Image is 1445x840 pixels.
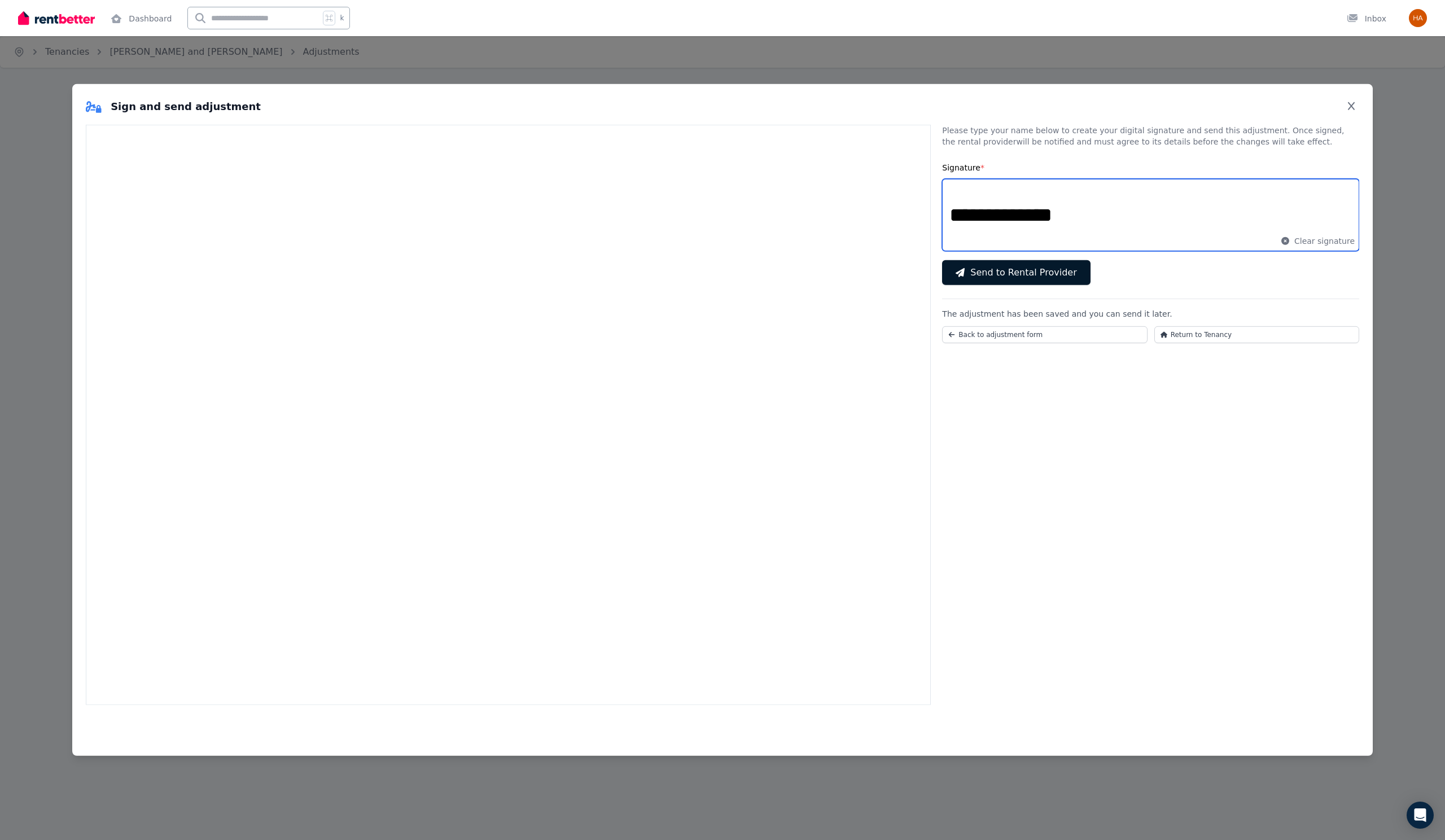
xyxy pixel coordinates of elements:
[942,326,1147,343] button: Back to adjustment form
[942,260,1090,285] button: Send to Rental Provider
[958,330,1043,339] span: Back to adjustment form
[1281,235,1355,247] button: Clear signature
[942,163,984,172] label: Signature
[1343,98,1359,116] button: Close
[970,266,1076,279] span: Send to Rental Provider
[942,125,1359,147] p: Please type your name below to create your digital signature and send this adjustment. Once signe...
[942,308,1359,320] p: The adjustment has been saved and you can send it later.
[86,99,261,115] h2: Sign and send adjustment
[1154,326,1359,343] button: Return to Tenancy
[1171,330,1232,339] span: Return to Tenancy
